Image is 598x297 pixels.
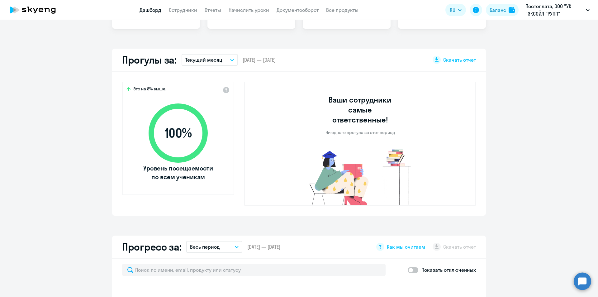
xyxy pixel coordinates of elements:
a: Начислить уроки [229,7,269,13]
button: Постоплата, ООО "УК "ЭКСОЙЛ ГРУПП" [522,2,593,17]
img: no-truants [298,148,423,205]
h3: Ваши сотрудники самые ответственные! [320,95,400,125]
h2: Прогресс за: [122,241,181,253]
p: Постоплата, ООО "УК "ЭКСОЙЛ ГРУПП" [525,2,583,17]
span: 100 % [142,126,214,141]
span: RU [450,6,455,14]
span: Скачать отчет [443,56,476,63]
div: Баланс [490,6,506,14]
span: Уровень посещаемости по всем ученикам [142,164,214,181]
p: Весь период [190,243,220,251]
button: RU [445,4,466,16]
button: Весь период [186,241,242,253]
img: balance [509,7,515,13]
a: Документооборот [277,7,319,13]
p: Ни одного прогула за этот период [325,130,395,135]
a: Отчеты [205,7,221,13]
span: Как мы считаем [387,243,425,250]
button: Балансbalance [486,4,519,16]
input: Поиск по имени, email, продукту или статусу [122,264,386,276]
a: Сотрудники [169,7,197,13]
p: Текущий месяц [185,56,222,64]
p: Показать отключенных [421,266,476,274]
span: [DATE] — [DATE] [247,243,280,250]
span: Это на 8% выше, [133,86,166,93]
h2: Прогулы за: [122,54,177,66]
a: Все продукты [326,7,358,13]
a: Дашборд [140,7,161,13]
button: Текущий месяц [182,54,238,66]
span: [DATE] — [DATE] [243,56,276,63]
